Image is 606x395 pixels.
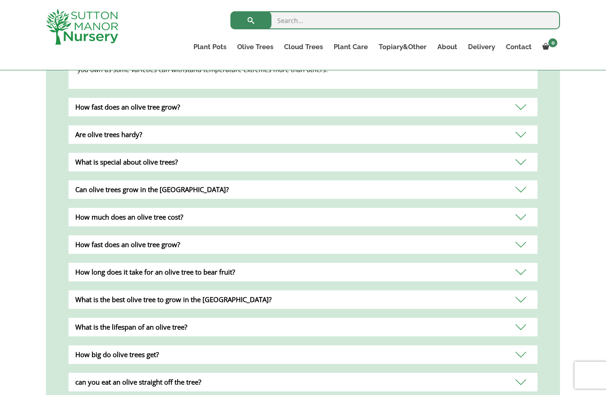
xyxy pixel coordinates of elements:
div: Can olive trees grow in the [GEOGRAPHIC_DATA]? [69,180,537,199]
div: How fast does an olive tree grow? [69,235,537,254]
a: Delivery [463,41,500,53]
a: Topiary&Other [373,41,432,53]
img: logo [46,9,118,45]
div: How long does it take for an olive tree to bear fruit? [69,263,537,281]
div: Are olive trees hardy? [69,125,537,144]
input: Search... [230,11,560,29]
a: About [432,41,463,53]
div: How fast does an olive tree grow? [69,98,537,116]
a: Contact [500,41,537,53]
a: Cloud Trees [279,41,328,53]
div: What is the lifespan of an olive tree? [69,318,537,336]
a: Plant Care [328,41,373,53]
a: Plant Pots [188,41,232,53]
div: What is special about olive trees? [69,153,537,171]
span: 0 [548,38,557,47]
div: can you eat an olive straight off the tree? [69,373,537,391]
a: Olive Trees [232,41,279,53]
div: How big do olive trees get? [69,345,537,364]
div: What is the best olive tree to grow in the [GEOGRAPHIC_DATA]? [69,290,537,309]
a: 0 [537,41,560,53]
div: How much does an olive tree cost? [69,208,537,226]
